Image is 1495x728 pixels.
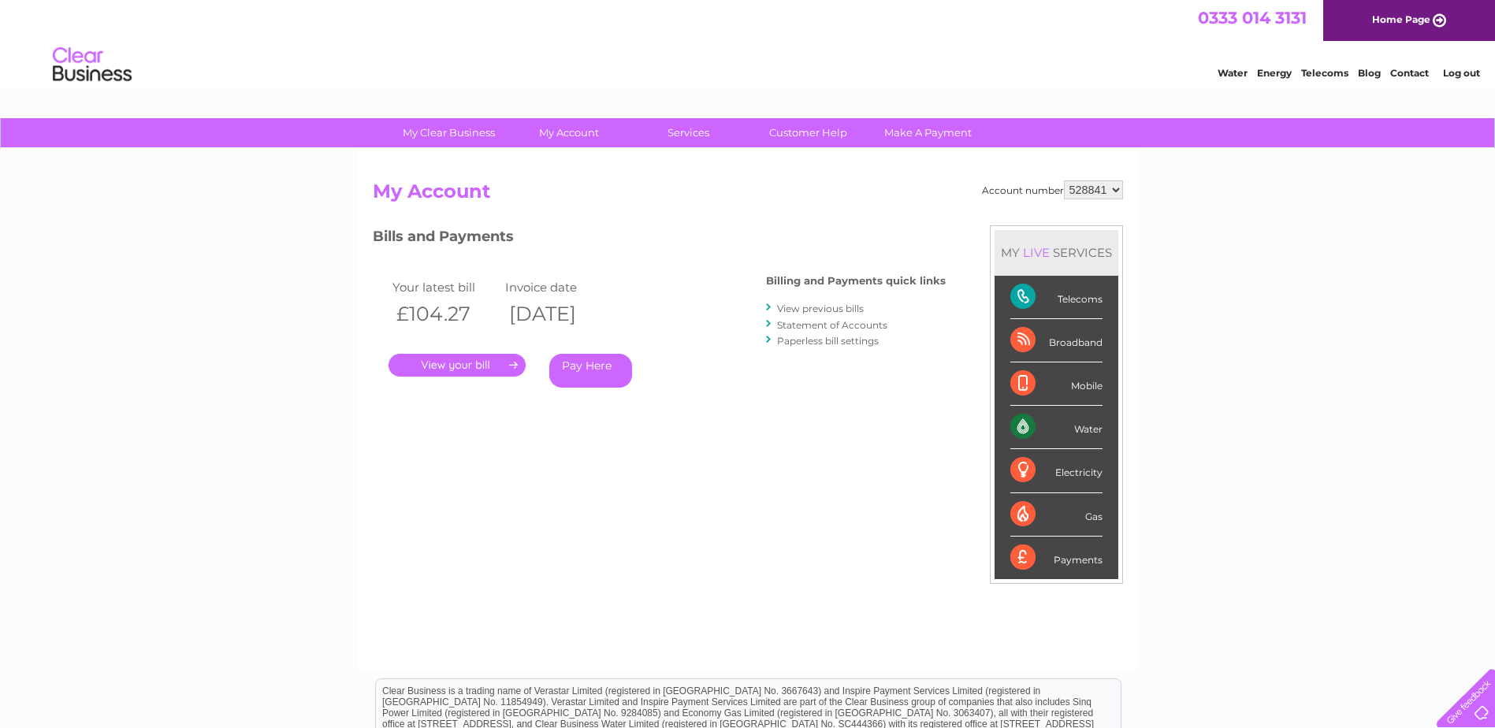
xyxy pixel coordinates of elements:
[995,230,1118,275] div: MY SERVICES
[549,354,632,388] a: Pay Here
[766,275,946,287] h4: Billing and Payments quick links
[1010,449,1103,492] div: Electricity
[1358,67,1381,79] a: Blog
[1010,276,1103,319] div: Telecoms
[389,277,502,298] td: Your latest bill
[1390,67,1429,79] a: Contact
[501,298,615,330] th: [DATE]
[777,335,879,347] a: Paperless bill settings
[389,298,502,330] th: £104.27
[1443,67,1480,79] a: Log out
[376,9,1121,76] div: Clear Business is a trading name of Verastar Limited (registered in [GEOGRAPHIC_DATA] No. 3667643...
[1010,537,1103,579] div: Payments
[1010,406,1103,449] div: Water
[777,319,887,331] a: Statement of Accounts
[1218,67,1248,79] a: Water
[373,180,1123,210] h2: My Account
[384,118,514,147] a: My Clear Business
[863,118,993,147] a: Make A Payment
[389,354,526,377] a: .
[1301,67,1348,79] a: Telecoms
[504,118,634,147] a: My Account
[1257,67,1292,79] a: Energy
[501,277,615,298] td: Invoice date
[623,118,753,147] a: Services
[1010,362,1103,406] div: Mobile
[52,41,132,89] img: logo.png
[1020,245,1053,260] div: LIVE
[1010,319,1103,362] div: Broadband
[1198,8,1307,28] a: 0333 014 3131
[1010,493,1103,537] div: Gas
[777,303,864,314] a: View previous bills
[373,225,946,253] h3: Bills and Payments
[743,118,873,147] a: Customer Help
[982,180,1123,199] div: Account number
